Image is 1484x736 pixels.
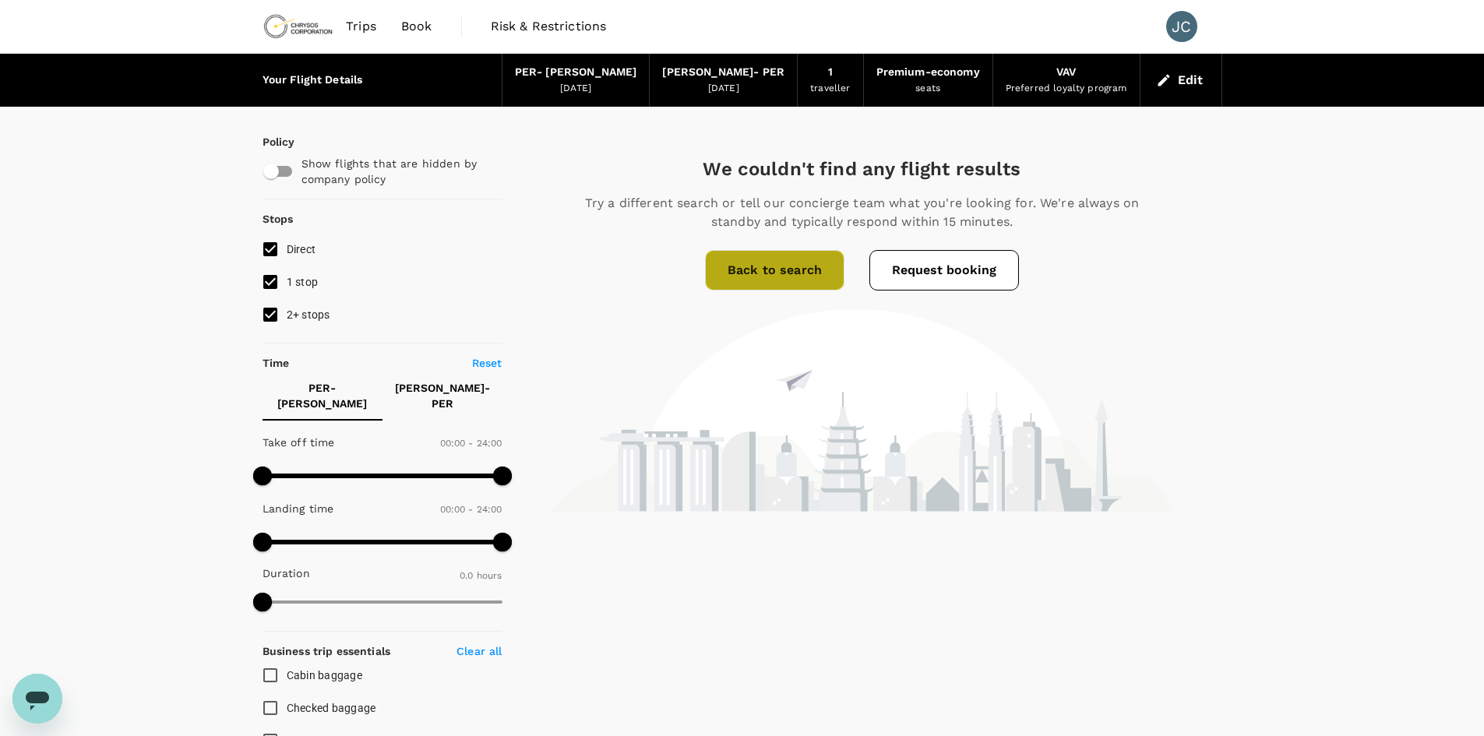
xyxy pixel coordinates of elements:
p: [PERSON_NAME] - PER [395,380,490,411]
div: VAV [1056,64,1076,81]
p: Policy [263,134,277,150]
span: Direct [287,243,316,255]
strong: Stops [263,213,294,225]
span: 1 stop [287,276,319,288]
p: Clear all [456,643,502,659]
a: Back to search [705,250,844,291]
span: Trips [346,17,376,36]
div: [DATE] [560,81,591,97]
span: Checked baggage [287,702,376,714]
p: Duration [263,565,310,581]
div: Premium-economy [876,64,980,81]
p: Try a different search or tell our concierge team what you're looking for. We're always on standb... [566,194,1158,231]
div: Your Flight Details [263,72,363,89]
strong: Business trip essentials [263,645,391,657]
span: Cabin baggage [287,669,362,681]
p: Take off time [263,435,335,450]
p: Time [263,355,290,371]
h5: We couldn't find any flight results [566,157,1158,181]
span: Risk & Restrictions [491,17,607,36]
button: Request booking [869,250,1019,291]
span: Book [401,17,432,36]
p: Landing time [263,501,334,516]
p: Show flights that are hidden by company policy [301,156,492,187]
div: [DATE] [708,81,739,97]
div: 1 [828,64,833,81]
span: 0.0 hours [460,570,502,581]
div: Preferred loyalty program [1006,81,1127,97]
span: 00:00 - 24:00 [440,438,502,449]
span: 2+ stops [287,308,330,321]
span: 00:00 - 24:00 [440,504,502,515]
iframe: Button to launch messaging window [12,674,62,724]
img: Chrysos Corporation [263,9,334,44]
div: JC [1166,11,1197,42]
img: no-flight-found [551,309,1174,512]
p: Reset [472,355,502,371]
div: [PERSON_NAME] - PER [662,64,784,81]
button: Edit [1153,68,1209,93]
div: PER - [PERSON_NAME] [515,64,637,81]
div: traveller [810,81,850,97]
div: seats [915,81,940,97]
p: PER - [PERSON_NAME] [275,380,370,411]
